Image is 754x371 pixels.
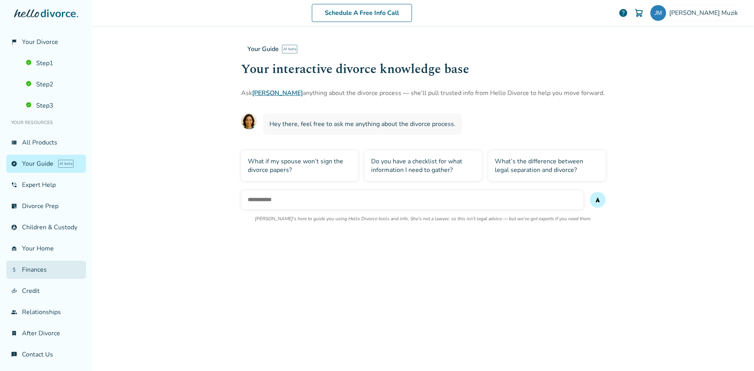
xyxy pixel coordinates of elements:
a: phone_in_talkExpert Help [6,176,86,194]
span: explore [11,161,17,167]
span: garage_home [11,245,17,252]
span: send [595,197,601,203]
span: group [11,309,17,315]
img: mjmuzik1234@gmail.com [650,5,666,21]
img: Cart [634,8,644,18]
p: Ask anything about the divorce process — she’ll pull trusted info from Hello Divorce to help you ... [241,88,606,98]
span: phone_in_talk [11,182,17,188]
span: view_list [11,139,17,146]
span: Your Divorce [22,38,58,46]
span: AI beta [282,45,297,53]
iframe: Chat Widget [715,333,754,371]
h1: Your interactive divorce knowledge base [241,60,606,79]
div: Do you have a checklist for what information I need to gather? [364,150,482,181]
span: account_child [11,224,17,230]
span: Hey there, feel free to ask me anything about the divorce process. [269,120,456,128]
a: [PERSON_NAME] [252,89,303,97]
div: What’s the difference between legal separation and divorce? [488,150,606,181]
a: Step3 [21,97,86,115]
a: account_childChildren & Custody [6,218,86,236]
a: flag_2Your Divorce [6,33,86,51]
span: attach_money [11,267,17,273]
li: Your Resources [6,115,86,130]
a: finance_modeCredit [6,282,86,300]
span: flag_2 [11,39,17,45]
a: list_alt_checkDivorce Prep [6,197,86,215]
span: AI beta [58,160,73,168]
div: What if my spouse won’t sign the divorce papers? [241,150,359,181]
a: Step1 [21,54,86,72]
span: list_alt_check [11,203,17,209]
a: attach_moneyFinances [6,261,86,279]
a: view_listAll Products [6,133,86,152]
a: bookmark_checkAfter Divorce [6,324,86,342]
button: send [590,192,606,208]
a: exploreYour GuideAI beta [6,155,86,173]
a: Step2 [21,75,86,93]
a: chat_infoContact Us [6,345,86,364]
a: Schedule A Free Info Call [312,4,412,22]
img: AI Assistant [241,113,257,129]
span: [PERSON_NAME] Muzik [669,9,741,17]
span: chat_info [11,351,17,358]
a: garage_homeYour Home [6,239,86,258]
p: [PERSON_NAME]'s here to guide you using Hello Divorce tools and info. She's not a lawyer, so this... [255,216,591,222]
a: help [619,8,628,18]
span: finance_mode [11,288,17,294]
span: bookmark_check [11,330,17,336]
a: groupRelationships [6,303,86,321]
span: Your Guide [247,45,279,53]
